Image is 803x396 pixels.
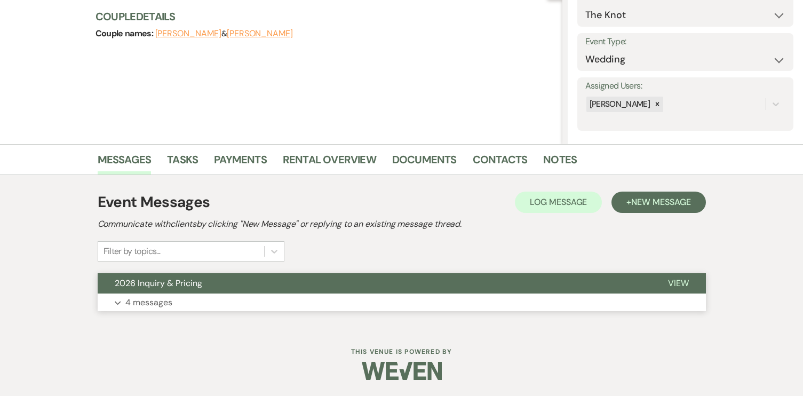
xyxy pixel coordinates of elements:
p: 4 messages [125,296,172,310]
button: Log Message [515,192,602,213]
span: Couple names: [96,28,155,39]
button: 4 messages [98,294,706,312]
a: Payments [214,151,267,175]
span: & [155,28,293,39]
div: Filter by topics... [104,245,161,258]
label: Assigned Users: [585,78,786,94]
a: Contacts [473,151,528,175]
a: Messages [98,151,152,175]
h1: Event Messages [98,191,210,213]
span: Log Message [530,196,587,208]
button: [PERSON_NAME] [227,29,293,38]
a: Notes [543,151,577,175]
span: 2026 Inquiry & Pricing [115,278,202,289]
img: Weven Logo [362,352,442,390]
button: +New Message [611,192,705,213]
a: Rental Overview [283,151,376,175]
button: [PERSON_NAME] [155,29,221,38]
a: Tasks [167,151,198,175]
h2: Communicate with clients by clicking "New Message" or replying to an existing message thread. [98,218,706,231]
button: 2026 Inquiry & Pricing [98,273,651,294]
a: Documents [392,151,457,175]
button: View [651,273,706,294]
label: Event Type: [585,34,786,50]
h3: Couple Details [96,9,552,24]
span: New Message [631,196,690,208]
div: [PERSON_NAME] [586,97,652,112]
span: View [668,278,689,289]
